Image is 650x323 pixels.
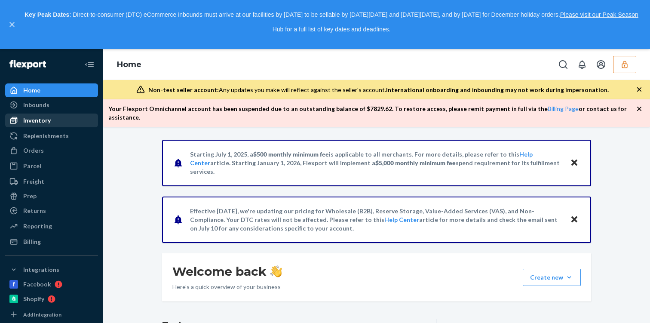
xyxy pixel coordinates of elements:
div: Inbounds [23,101,49,109]
p: : Direct-to-consumer (DTC) eCommerce inbounds must arrive at our facilities by [DATE] to be sella... [21,8,642,37]
a: Orders [5,144,98,157]
a: Replenishments [5,129,98,143]
div: Freight [23,177,44,186]
button: close, [8,20,16,29]
a: Facebook [5,277,98,291]
span: $5,000 monthly minimum fee [375,159,456,166]
div: Billing [23,237,41,246]
a: Billing Page [548,105,579,112]
button: Close Navigation [81,56,98,73]
span: Chat [20,6,38,14]
a: Help Center [384,216,419,223]
div: Reporting [23,222,52,231]
button: Create new [523,269,581,286]
div: Parcel [23,162,41,170]
div: Any updates you make will reflect against the seller's account. [148,86,609,94]
a: Add Integration [5,309,98,320]
img: Flexport logo [9,60,46,69]
a: Inbounds [5,98,98,112]
a: Returns [5,204,98,218]
div: Facebook [23,280,51,289]
img: hand-wave emoji [270,265,282,277]
div: Shopify [23,295,44,303]
p: Starting July 1, 2025, a is applicable to all merchants. For more details, please refer to this a... [190,150,562,176]
div: Inventory [23,116,51,125]
a: Prep [5,189,98,203]
a: Parcel [5,159,98,173]
button: Close [569,157,580,169]
ol: breadcrumbs [110,52,148,77]
a: Shopify [5,292,98,306]
div: Orders [23,146,44,155]
div: Returns [23,206,46,215]
div: Replenishments [23,132,69,140]
p: Effective [DATE], we're updating our pricing for Wholesale (B2B), Reserve Storage, Value-Added Se... [190,207,562,233]
button: Open account menu [592,56,610,73]
a: Home [5,83,98,97]
p: Here’s a quick overview of your business [172,283,282,291]
div: Prep [23,192,37,200]
span: $500 monthly minimum fee [253,151,329,158]
span: Non-test seller account: [148,86,219,93]
div: Add Integration [23,311,61,318]
button: Open Search Box [555,56,572,73]
a: Home [117,60,141,69]
button: Integrations [5,263,98,277]
a: Billing [5,235,98,249]
a: Please visit our Peak Season Hub for a full list of key dates and deadlines. [273,11,638,33]
a: Freight [5,175,98,188]
button: Open notifications [573,56,591,73]
div: Home [23,86,40,95]
button: Close [569,214,580,226]
a: Reporting [5,219,98,233]
a: Inventory [5,114,98,127]
p: Your Flexport Omnichannel account has been suspended due to an outstanding balance of $ 7829.62 .... [108,105,636,122]
h1: Welcome back [172,264,282,279]
strong: Key Peak Dates [25,11,69,18]
span: International onboarding and inbounding may not work during impersonation. [386,86,609,93]
div: Integrations [23,265,59,274]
